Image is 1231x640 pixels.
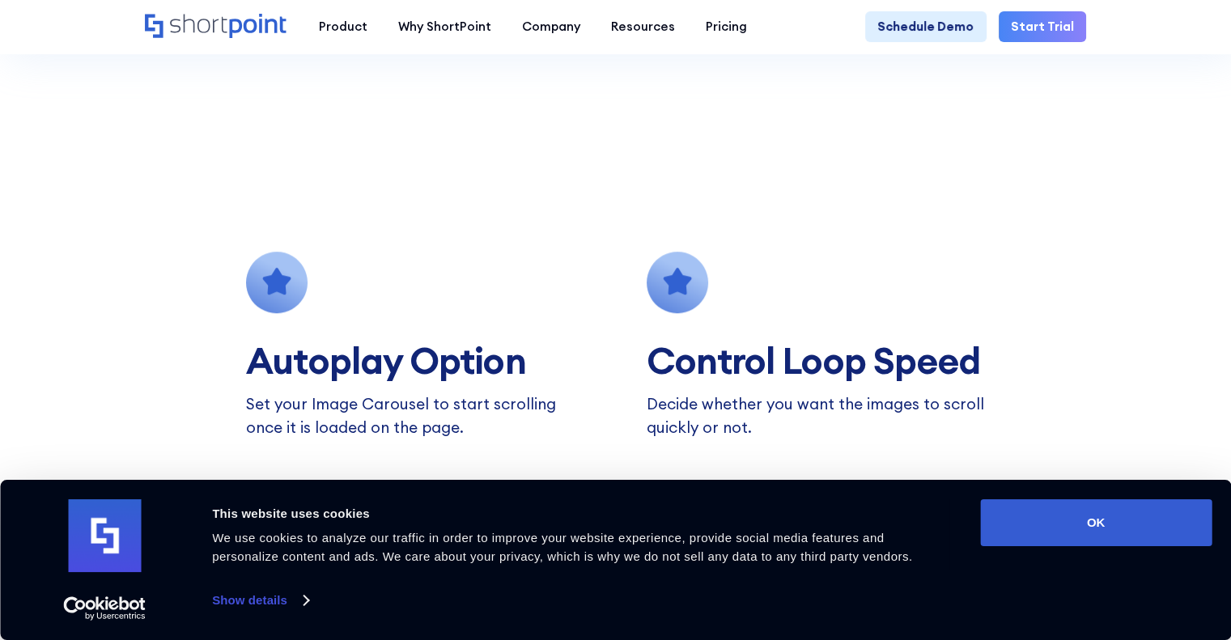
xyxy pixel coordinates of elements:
[647,392,985,439] p: Decide whether you want the images to scroll quickly or not.
[212,504,944,523] div: This website uses cookies
[507,11,596,42] a: Company
[212,531,912,563] span: We use cookies to analyze our traffic in order to improve your website experience, provide social...
[145,14,288,40] a: Home
[706,18,747,36] div: Pricing
[68,499,141,572] img: logo
[611,18,675,36] div: Resources
[304,11,383,42] a: Product
[34,596,176,621] a: Usercentrics Cookiebot - opens in a new window
[522,18,580,36] div: Company
[212,588,308,612] a: Show details
[319,18,367,36] div: Product
[596,11,690,42] a: Resources
[398,18,491,36] div: Why ShortPoint
[383,11,507,42] a: Why ShortPoint
[980,499,1212,546] button: OK
[647,340,1022,380] h2: Control Loop Speed
[865,11,986,42] a: Schedule Demo
[246,340,622,380] h2: Autoplay Option
[246,392,584,439] p: Set your Image Carousel to start scrolling once it is loaded on the page.
[690,11,762,42] a: Pricing
[999,11,1086,42] a: Start Trial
